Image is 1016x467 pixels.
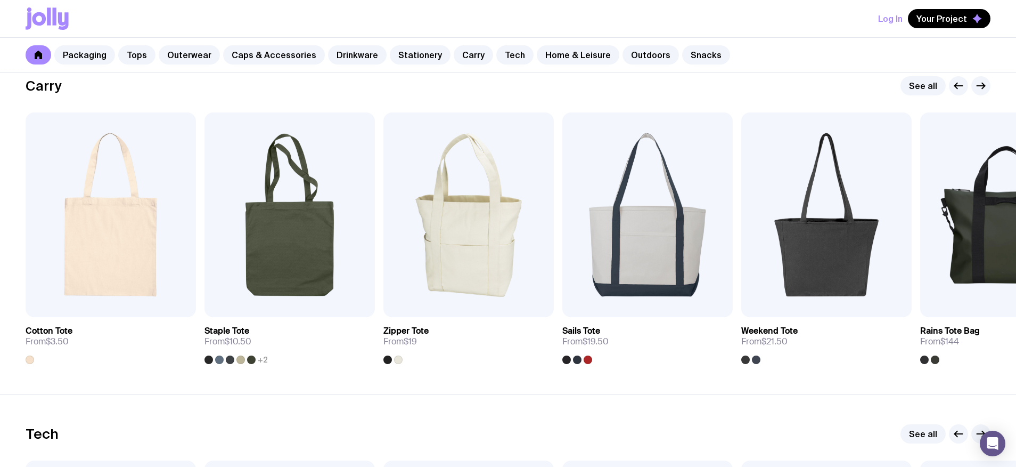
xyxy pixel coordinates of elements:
h3: Sails Tote [562,326,600,336]
span: $10.50 [225,336,251,347]
a: Carry [454,45,493,65]
span: $19.50 [583,336,609,347]
a: Home & Leisure [537,45,619,65]
a: Packaging [54,45,115,65]
h3: Staple Tote [204,326,249,336]
button: Log In [878,9,903,28]
a: Tops [118,45,155,65]
span: From [741,336,788,347]
span: $3.50 [46,336,69,347]
span: $19 [404,336,417,347]
a: See all [900,424,946,444]
a: Snacks [682,45,730,65]
a: See all [900,76,946,95]
a: Caps & Accessories [223,45,325,65]
a: Weekend ToteFrom$21.50 [741,317,912,364]
span: From [204,336,251,347]
h3: Weekend Tote [741,326,798,336]
a: Drinkware [328,45,387,65]
span: +2 [258,356,268,364]
h3: Rains Tote Bag [920,326,980,336]
a: Cotton ToteFrom$3.50 [26,317,196,364]
h2: Carry [26,78,62,94]
span: From [920,336,959,347]
button: Your Project [908,9,990,28]
a: Outdoors [622,45,679,65]
span: From [383,336,417,347]
h2: Tech [26,426,59,442]
h3: Cotton Tote [26,326,72,336]
a: Zipper ToteFrom$19 [383,317,554,364]
div: Open Intercom Messenger [980,431,1005,456]
a: Stationery [390,45,450,65]
span: Your Project [916,13,967,24]
a: Sails ToteFrom$19.50 [562,317,733,364]
span: From [562,336,609,347]
span: $21.50 [761,336,788,347]
span: $144 [940,336,959,347]
a: Outerwear [159,45,220,65]
a: Staple ToteFrom$10.50+2 [204,317,375,364]
span: From [26,336,69,347]
a: Tech [496,45,534,65]
h3: Zipper Tote [383,326,429,336]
